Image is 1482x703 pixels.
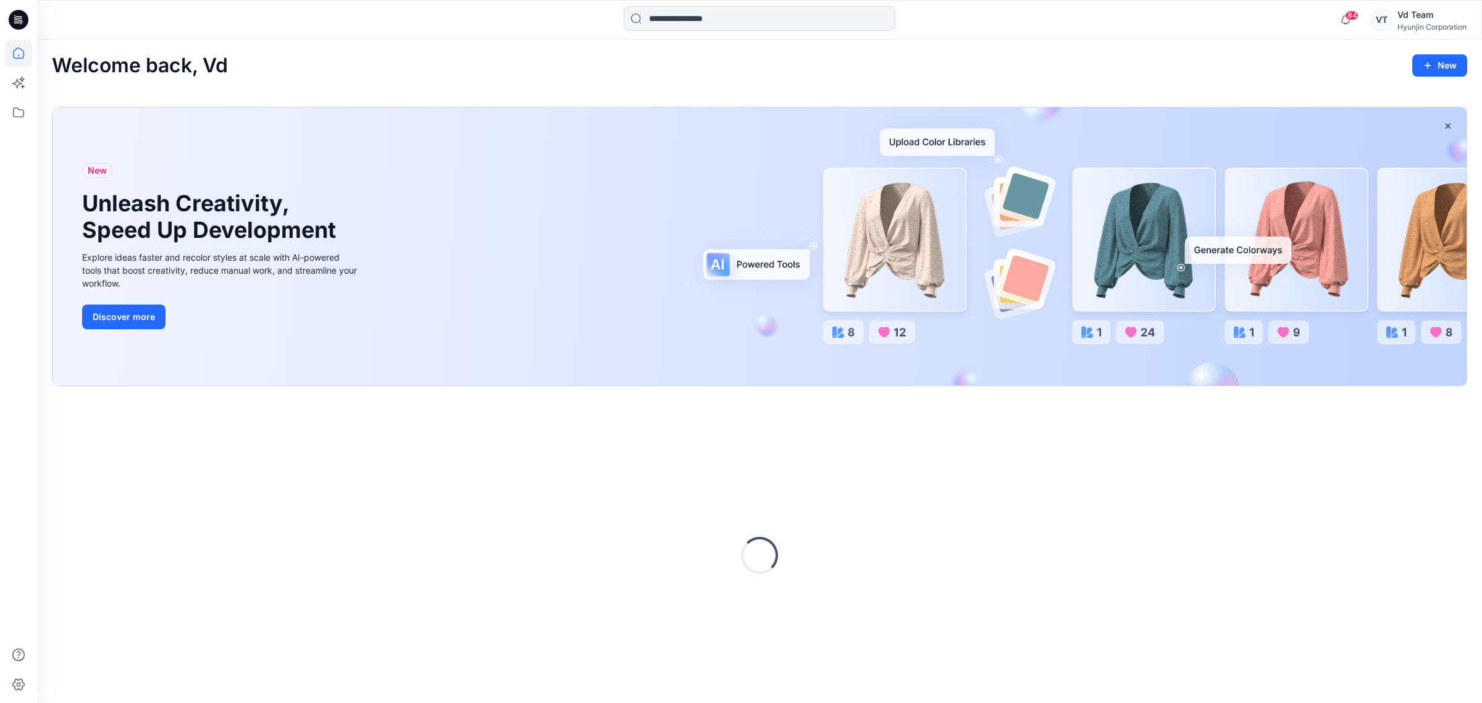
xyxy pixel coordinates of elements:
[1397,22,1467,32] div: Hyunjin Corporation
[82,190,341,243] h1: Unleash Creativity, Speed Up Development
[1412,54,1467,77] button: New
[88,163,107,178] span: New
[1345,11,1358,20] span: 84
[82,305,360,329] a: Discover more
[1397,7,1467,22] div: Vd Team
[52,54,228,77] h2: Welcome back, Vd
[1370,9,1392,31] div: VT
[82,251,360,290] div: Explore ideas faster and recolor styles at scale with AI-powered tools that boost creativity, red...
[82,305,165,329] button: Discover more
